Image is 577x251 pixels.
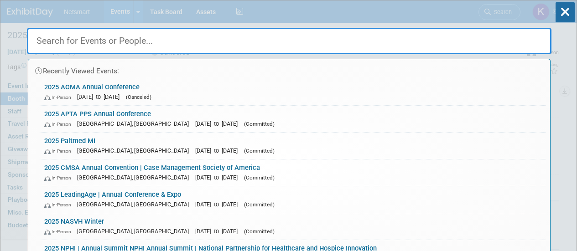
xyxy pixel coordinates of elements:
span: In-Person [44,94,75,100]
span: [DATE] to [DATE] [195,120,242,127]
a: 2025 ACMA Annual Conference In-Person [DATE] to [DATE] (Canceled) [40,79,546,105]
a: 2025 Paltmed MI In-Person [GEOGRAPHIC_DATA], [GEOGRAPHIC_DATA] [DATE] to [DATE] (Committed) [40,133,546,159]
span: (Committed) [244,121,275,127]
span: [GEOGRAPHIC_DATA], [GEOGRAPHIC_DATA] [77,228,193,235]
span: [DATE] to [DATE] [195,228,242,235]
span: (Committed) [244,148,275,154]
span: [GEOGRAPHIC_DATA], [GEOGRAPHIC_DATA] [77,174,193,181]
a: 2025 NASVH Winter​ In-Person [GEOGRAPHIC_DATA], [GEOGRAPHIC_DATA] [DATE] to [DATE] (Committed) [40,213,546,240]
span: [GEOGRAPHIC_DATA], [GEOGRAPHIC_DATA] [77,120,193,127]
span: [DATE] to [DATE] [195,201,242,208]
span: [DATE] to [DATE] [195,174,242,181]
a: 2025 LeadingAge | Annual Conference & Expo In-Person [GEOGRAPHIC_DATA], [GEOGRAPHIC_DATA] [DATE] ... [40,186,546,213]
span: In-Person [44,229,75,235]
div: Recently Viewed Events: [33,59,546,79]
span: In-Person [44,175,75,181]
span: (Canceled) [126,94,151,100]
span: In-Person [44,202,75,208]
a: 2025 APTA PPS Annual Conference In-Person [GEOGRAPHIC_DATA], [GEOGRAPHIC_DATA] [DATE] to [DATE] (... [40,106,546,132]
span: (Committed) [244,201,275,208]
span: (Committed) [244,228,275,235]
span: In-Person [44,121,75,127]
span: (Committed) [244,174,275,181]
a: 2025 CMSA Annual Convention | Case Management Society of America In-Person [GEOGRAPHIC_DATA], [GE... [40,159,546,186]
span: [DATE] to [DATE] [195,147,242,154]
span: In-Person [44,148,75,154]
span: [GEOGRAPHIC_DATA], [GEOGRAPHIC_DATA] [77,147,193,154]
span: [DATE] to [DATE] [77,93,124,100]
input: Search for Events or People... [27,28,551,54]
span: [GEOGRAPHIC_DATA], [GEOGRAPHIC_DATA] [77,201,193,208]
